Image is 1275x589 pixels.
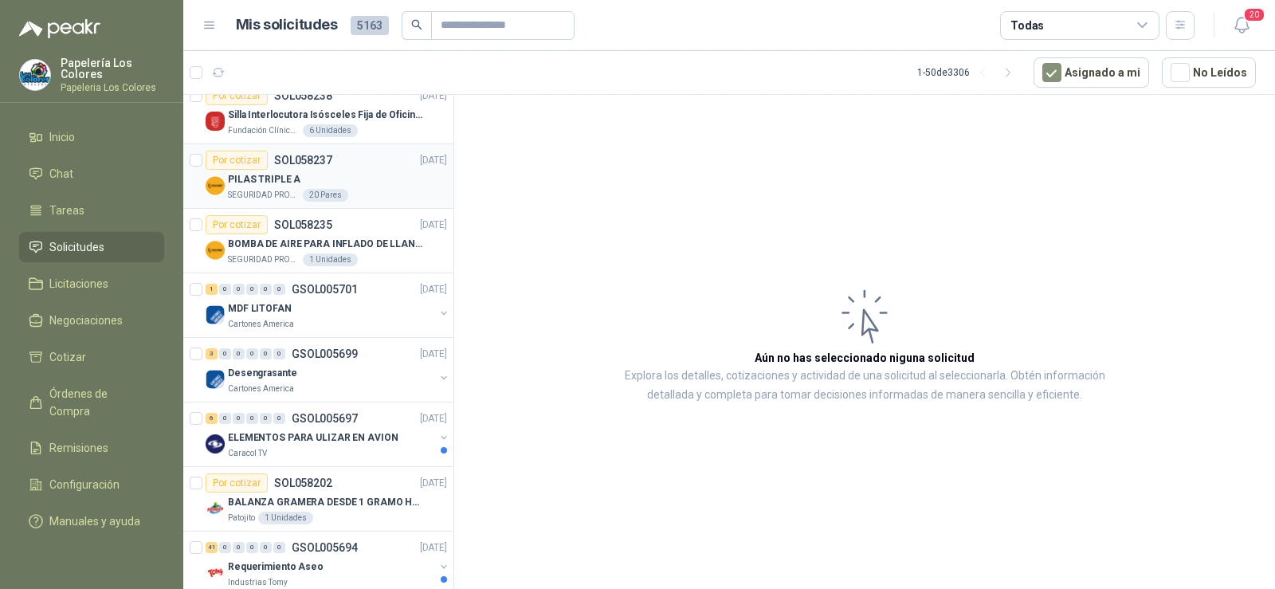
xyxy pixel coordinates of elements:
div: 0 [246,348,258,359]
a: 6 0 0 0 0 0 GSOL005697[DATE] Company LogoELEMENTOS PARA ULIZAR EN AVIONCaracol TV [206,409,450,460]
img: Company Logo [20,60,50,90]
p: SOL058202 [274,477,332,489]
img: Company Logo [206,434,225,454]
p: [DATE] [420,347,447,362]
a: 3 0 0 0 0 0 GSOL005699[DATE] Company LogoDesengrasanteCartones America [206,344,450,395]
a: 41 0 0 0 0 0 GSOL005694[DATE] Company LogoRequerimiento AseoIndustrias Tomy [206,538,450,589]
div: 1 Unidades [258,512,313,524]
span: 5163 [351,16,389,35]
span: Configuración [49,476,120,493]
div: 3 [206,348,218,359]
div: 0 [246,284,258,295]
img: Company Logo [206,241,225,260]
p: Industrias Tomy [228,576,288,589]
a: Cotizar [19,342,164,372]
div: 0 [260,284,272,295]
img: Company Logo [206,176,225,195]
p: Caracol TV [228,447,267,460]
span: search [411,19,422,30]
button: 20 [1227,11,1256,40]
a: Tareas [19,195,164,226]
span: Negociaciones [49,312,123,329]
span: Inicio [49,128,75,146]
a: Remisiones [19,433,164,463]
a: Manuales y ayuda [19,506,164,536]
p: PILAS TRIPLE A [228,172,300,187]
div: 0 [246,413,258,424]
img: Company Logo [206,305,225,324]
span: 20 [1243,7,1265,22]
div: 0 [273,413,285,424]
div: 6 [206,413,218,424]
p: GSOL005701 [292,284,358,295]
p: Fundación Clínica Shaio [228,124,300,137]
p: [DATE] [420,540,447,556]
span: Cotizar [49,348,86,366]
p: [DATE] [420,282,447,297]
p: Silla Interlocutora Isósceles Fija de Oficina Tela Negra Just Home Collection [228,108,426,123]
div: 0 [246,542,258,553]
p: [DATE] [420,218,447,233]
a: Negociaciones [19,305,164,336]
a: Solicitudes [19,232,164,262]
span: Remisiones [49,439,108,457]
p: [DATE] [420,476,447,491]
span: Tareas [49,202,84,219]
span: Chat [49,165,73,183]
a: Por cotizarSOL058237[DATE] Company LogoPILAS TRIPLE ASEGURIDAD PROVISER LTDA20 Pares [183,144,453,209]
p: Explora los detalles, cotizaciones y actividad de una solicitud al seleccionarla. Obtén informaci... [614,367,1116,405]
div: 0 [233,348,245,359]
h3: Aún no has seleccionado niguna solicitud [755,349,975,367]
a: 1 0 0 0 0 0 GSOL005701[DATE] Company LogoMDF LITOFANCartones America [206,280,450,331]
a: Por cotizarSOL058235[DATE] Company LogoBOMBA DE AIRE PARA INFLADO DE LLANTAS DE BICICLETASEGURIDA... [183,209,453,273]
a: Inicio [19,122,164,152]
button: No Leídos [1162,57,1256,88]
span: Solicitudes [49,238,104,256]
div: 0 [219,542,231,553]
a: Chat [19,159,164,189]
div: Por cotizar [206,86,268,105]
p: SEGURIDAD PROVISER LTDA [228,253,300,266]
img: Company Logo [206,499,225,518]
p: Cartones America [228,318,294,331]
div: 0 [273,348,285,359]
img: Logo peakr [19,19,100,38]
a: Por cotizarSOL058202[DATE] Company LogoBALANZA GRAMERA DESDE 1 GRAMO HASTA 5 GRAMOSPatojito1 Unid... [183,467,453,532]
p: BOMBA DE AIRE PARA INFLADO DE LLANTAS DE BICICLETA [228,237,426,252]
div: 6 Unidades [303,124,358,137]
p: SOL058238 [274,90,332,101]
div: 0 [260,542,272,553]
a: Licitaciones [19,269,164,299]
span: Manuales y ayuda [49,512,140,530]
p: GSOL005699 [292,348,358,359]
p: MDF LITOFAN [228,301,292,316]
p: Papeleria Los Colores [61,83,164,92]
div: 0 [233,542,245,553]
p: Cartones America [228,383,294,395]
div: 1 [206,284,218,295]
span: Órdenes de Compra [49,385,149,420]
div: 0 [219,284,231,295]
div: 0 [260,348,272,359]
p: SEGURIDAD PROVISER LTDA [228,189,300,202]
div: Por cotizar [206,215,268,234]
h1: Mis solicitudes [236,14,338,37]
p: Patojito [228,512,255,524]
div: 0 [260,413,272,424]
div: 1 - 50 de 3306 [917,60,1021,85]
p: SOL058235 [274,219,332,230]
div: 0 [219,348,231,359]
button: Asignado a mi [1034,57,1149,88]
p: BALANZA GRAMERA DESDE 1 GRAMO HASTA 5 GRAMOS [228,495,426,510]
img: Company Logo [206,370,225,389]
div: 41 [206,542,218,553]
p: [DATE] [420,411,447,426]
div: 0 [233,413,245,424]
div: 20 Pares [303,189,348,202]
img: Company Logo [206,563,225,583]
a: Por cotizarSOL058238[DATE] Company LogoSilla Interlocutora Isósceles Fija de Oficina Tela Negra J... [183,80,453,144]
p: GSOL005694 [292,542,358,553]
span: Licitaciones [49,275,108,293]
div: 0 [233,284,245,295]
p: GSOL005697 [292,413,358,424]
